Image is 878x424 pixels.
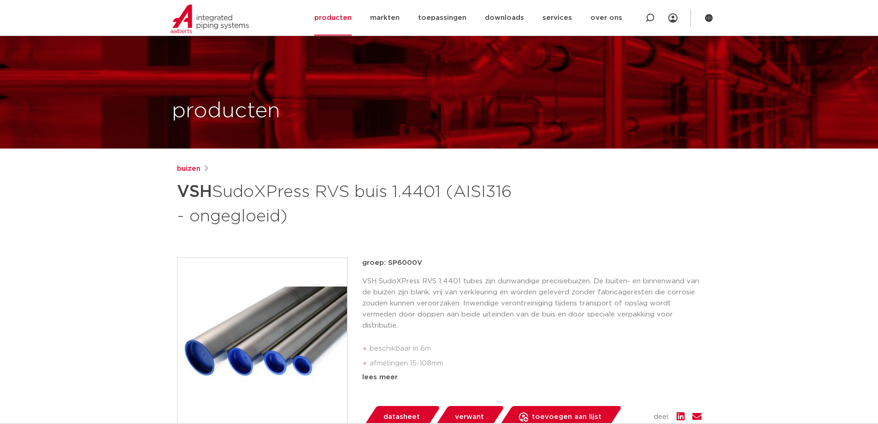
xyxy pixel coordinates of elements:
[370,341,701,356] li: beschikbaar in 6m
[362,372,701,383] div: lees meer
[362,276,701,331] p: VSH SudoXPress RVS 1.4401 tubes zijn dunwandige precisiebuizen. De buiten- en binnenwand van de b...
[362,257,701,269] p: groep: SP6000V
[172,96,280,126] h1: producten
[177,178,523,228] h1: SudoXPress RVS buis 1.4401 (AISI316 - ongegloeid)
[370,356,701,371] li: afmetingen 15-108mm
[177,184,212,200] strong: VSH
[654,412,669,423] span: deel:
[177,163,200,174] a: buizen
